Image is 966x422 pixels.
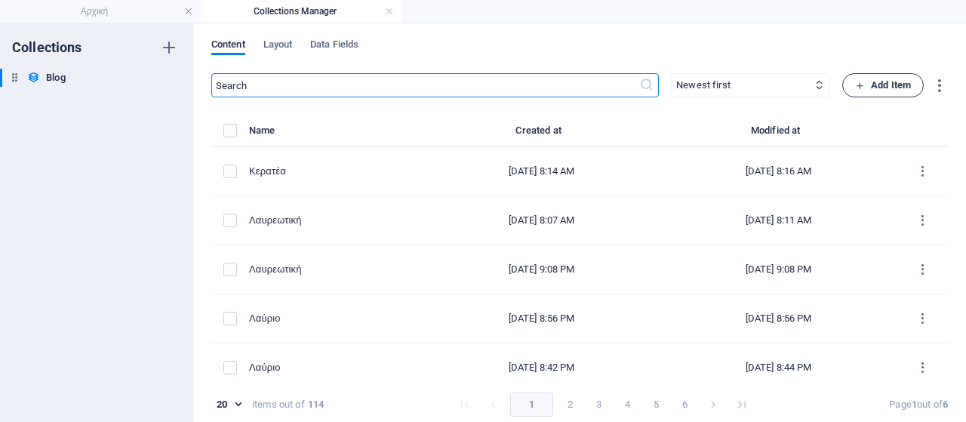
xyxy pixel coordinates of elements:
button: Go to page 5 [644,393,668,417]
div: [DATE] 8:16 AM [672,165,885,178]
button: Go to page 2 [558,393,582,417]
button: Go to page 6 [672,393,697,417]
button: Add Item [842,73,924,97]
div: [DATE] 9:08 PM [435,263,648,276]
div: [DATE] 8:07 AM [435,214,648,227]
th: Modified at [660,122,897,147]
button: Go to next page [701,393,725,417]
div: items out of [252,398,305,411]
span: Add Item [855,76,911,94]
span: Content [211,35,245,57]
div: [DATE] 8:11 AM [672,214,885,227]
h6: Blog [46,69,65,87]
strong: 1 [912,399,917,410]
button: Go to last page [730,393,754,417]
div: Λαυρεωτική [249,263,411,276]
div: [DATE] 8:14 AM [435,165,648,178]
button: page 1 [510,393,553,417]
div: [DATE] 8:44 PM [672,361,885,374]
button: Go to page 4 [615,393,639,417]
div: Page out of [889,398,948,411]
div: Κερατέα [249,165,411,178]
strong: 114 [308,398,324,411]
nav: pagination navigation [451,393,756,417]
th: Created at [423,122,660,147]
span: Data Fields [310,35,358,57]
div: Λαύριο [249,312,411,325]
div: Λαύριο [249,361,411,374]
button: Go to page 3 [586,393,611,417]
div: 20 [211,398,246,411]
th: Name [249,122,423,147]
div: [DATE] 9:08 PM [672,263,885,276]
h6: Collections [12,39,82,57]
div: [DATE] 8:56 PM [672,312,885,325]
div: Λαυρεωτική [249,214,411,227]
input: Search [211,73,639,97]
h4: Collections Manager [201,3,401,20]
span: Layout [263,35,293,57]
div: [DATE] 8:56 PM [435,312,648,325]
div: [DATE] 8:42 PM [435,361,648,374]
strong: 6 [943,399,948,410]
i: Create new collection [160,39,178,57]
